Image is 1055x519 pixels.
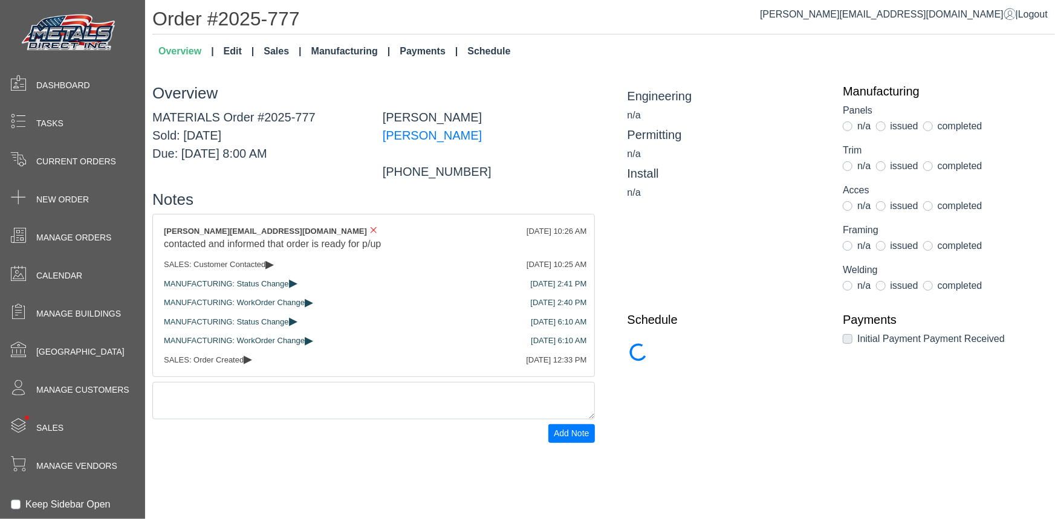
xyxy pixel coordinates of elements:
div: SALES: Customer Contacted [164,259,583,271]
div: n/a [628,185,825,200]
div: contacted and informed that order is ready for p/up [164,237,583,251]
a: [PERSON_NAME] [383,129,482,142]
div: MANUFACTURING: WorkOrder Change [164,297,583,309]
div: n/a [628,147,825,161]
h1: Order #2025-777 [152,7,1055,34]
a: Payments [843,312,1040,327]
div: [DATE] 12:33 PM [526,354,586,366]
h3: Overview [152,84,595,103]
span: ▸ [289,317,297,324]
span: ▸ [265,260,274,268]
a: Edit [219,39,259,63]
span: Calendar [36,269,82,282]
span: Sales [36,422,63,434]
div: [DATE] 10:26 AM [527,225,586,237]
a: Payments [395,39,463,63]
div: [DATE] 10:25 AM [527,259,586,271]
div: [PERSON_NAME] [PHONE_NUMBER] [374,108,604,181]
span: [PERSON_NAME][EMAIL_ADDRESS][DOMAIN_NAME] [164,227,367,236]
a: Manufacturing [307,39,395,63]
a: Schedule [463,39,515,63]
div: [DATE] 6:10 AM [531,335,586,347]
span: ▸ [305,336,313,344]
span: ▸ [244,355,252,363]
label: Initial Payment Payment Received [857,332,1005,346]
a: Manufacturing [843,84,1040,98]
div: [DATE] 2:40 PM [531,297,587,309]
div: [DATE] 2:41 PM [531,278,587,290]
div: [DATE] 6:10 AM [531,316,586,328]
span: Tasks [36,117,63,130]
div: n/a [628,108,825,123]
div: MATERIALS Order #2025-777 Sold: [DATE] Due: [DATE] 8:00 AM [143,108,374,181]
a: Overview [154,39,219,63]
div: SALES: Order Created [164,354,583,366]
h5: Engineering [628,89,825,103]
button: Add Note [548,424,594,443]
span: Manage Customers [36,384,129,396]
span: • [11,398,42,437]
div: MANUFACTURING: Status Change [164,316,583,328]
span: Logout [1018,9,1048,19]
img: Metals Direct Inc Logo [18,11,121,56]
span: Dashboard [36,79,90,92]
span: Manage Vendors [36,460,117,472]
span: Manage Orders [36,231,111,244]
span: ▸ [305,298,313,306]
h5: Install [628,166,825,181]
div: MANUFACTURING: WorkOrder Change [164,335,583,347]
h3: Notes [152,190,595,209]
div: MANUFACTURING: Status Change [164,278,583,290]
a: Schedule [628,312,825,327]
span: New Order [36,193,89,206]
a: Sales [259,39,306,63]
label: Keep Sidebar Open [25,497,111,512]
div: | [760,7,1048,22]
a: [PERSON_NAME][EMAIL_ADDRESS][DOMAIN_NAME] [760,9,1016,19]
span: ▸ [289,279,297,286]
span: Add Note [554,428,589,438]
span: Current Orders [36,155,116,168]
span: [GEOGRAPHIC_DATA] [36,346,125,358]
h5: Permitting [628,127,825,142]
span: Manage Buildings [36,308,121,320]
